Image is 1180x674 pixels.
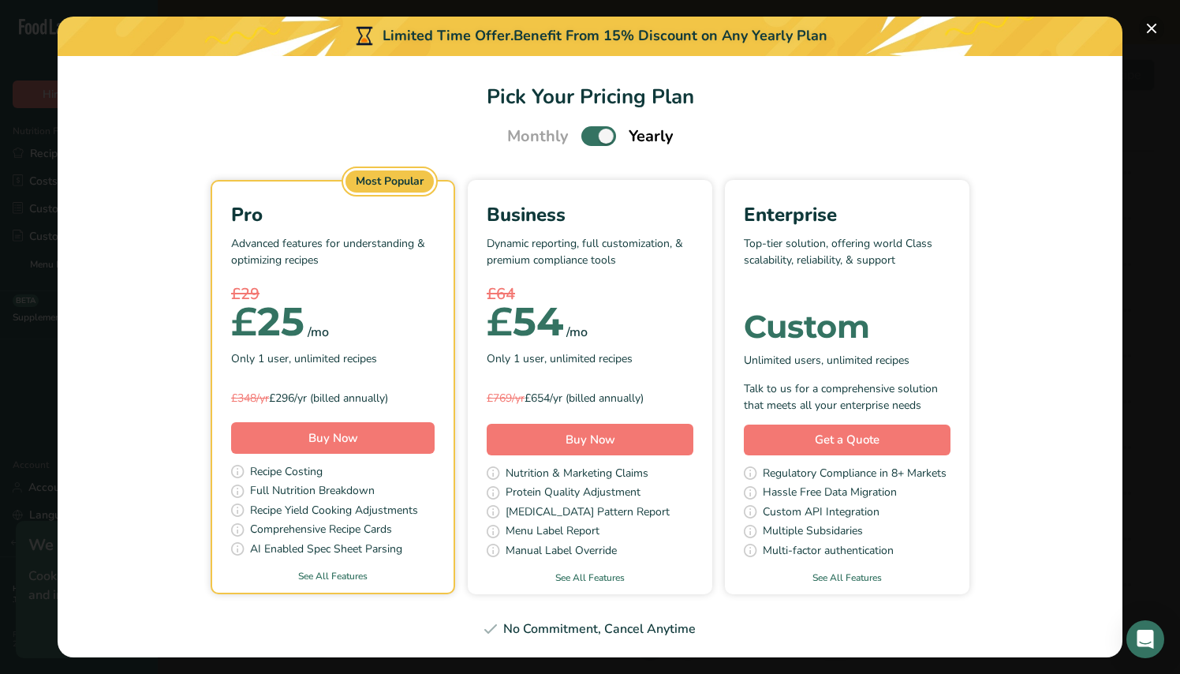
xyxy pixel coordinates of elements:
button: Buy Now [487,424,693,455]
div: Open Intercom Messenger [1126,620,1164,658]
span: Comprehensive Recipe Cards [250,521,392,541]
a: See All Features [725,571,969,585]
span: Recipe Yield Cooking Adjustments [250,502,418,522]
div: £64 [487,283,693,306]
span: Custom API Integration [763,504,879,523]
div: Enterprise [744,200,950,229]
span: £ [231,298,257,346]
span: Monthly [507,125,569,148]
span: Recipe Costing [250,463,323,483]
div: 25 [231,306,304,338]
span: Multiple Subsidaries [763,522,863,542]
span: Nutrition & Marketing Claims [506,465,648,485]
div: 54 [487,306,563,338]
div: Talk to us for a comprehensive solution that meets all your enterprise needs [744,380,950,414]
span: Protein Quality Adjustment [506,484,640,504]
span: £769/yr [487,391,525,406]
div: Pro [231,200,435,229]
span: £348/yr [231,391,269,406]
span: AI Enabled Spec Sheet Parsing [250,541,402,560]
h1: Pick Your Pricing Plan [77,81,1103,112]
div: No Commitment, Cancel Anytime [77,620,1103,638]
span: [MEDICAL_DATA] Pattern Report [506,504,670,523]
a: See All Features [212,569,454,583]
span: Unlimited users, unlimited recipes [744,352,909,369]
span: Yearly [629,125,674,148]
button: Buy Now [231,422,435,454]
span: Only 1 user, unlimited recipes [487,350,633,367]
span: Buy Now [308,430,358,446]
span: £ [487,298,513,346]
div: Custom [744,311,950,343]
p: Advanced features for understanding & optimizing recipes [231,235,435,283]
div: /mo [566,323,588,342]
span: Manual Label Override [506,542,617,562]
a: See All Features [468,571,712,585]
span: Multi-factor authentication [763,542,894,562]
span: Only 1 user, unlimited recipes [231,350,377,367]
div: £296/yr (billed annually) [231,390,435,406]
div: £654/yr (billed annually) [487,390,693,406]
p: Top-tier solution, offering world Class scalability, reliability, & support [744,235,950,283]
div: £29 [231,283,435,306]
div: /mo [308,323,329,342]
span: Buy Now [566,432,615,447]
span: Regulatory Compliance in 8+ Markets [763,465,947,485]
div: Benefit From 15% Discount on Any Yearly Plan [513,25,827,47]
a: Get a Quote [744,425,950,455]
div: Limited Time Offer. [58,17,1122,56]
div: Business [487,200,693,229]
span: Menu Label Report [506,522,599,542]
div: Most Popular [345,170,434,193]
p: Dynamic reporting, full customization, & premium compliance tools [487,235,693,283]
span: Hassle Free Data Migration [763,484,897,504]
span: Full Nutrition Breakdown [250,482,375,502]
span: Get a Quote [815,431,879,449]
